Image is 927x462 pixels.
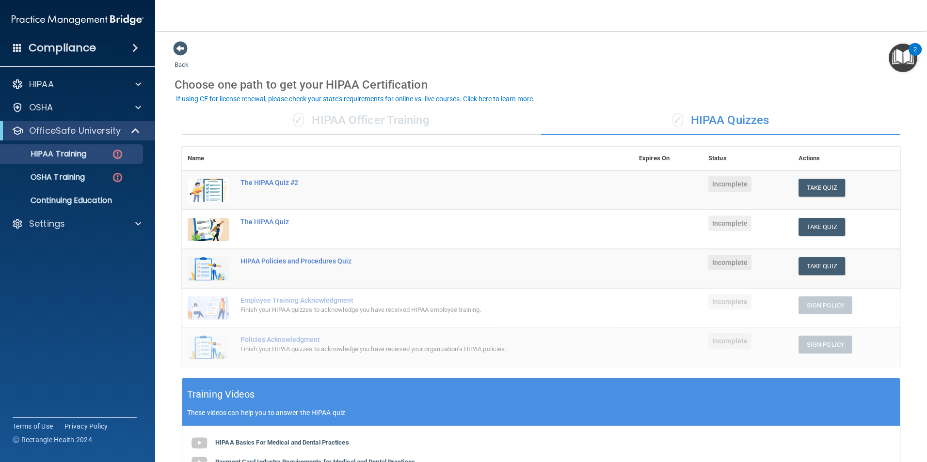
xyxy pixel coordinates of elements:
img: danger-circle.6113f641.png [112,171,124,184]
button: Sign Policy [799,296,852,314]
button: Open Resource Center, 2 new notifications [889,44,917,72]
span: Incomplete [708,216,751,231]
div: The HIPAA Quiz [240,218,585,226]
a: Settings [12,218,141,230]
a: Terms of Use [13,421,53,431]
button: Sign Policy [799,336,852,354]
a: OSHA [12,102,141,113]
span: Incomplete [708,294,751,309]
a: HIPAA [12,78,141,90]
button: Take Quiz [799,257,845,275]
span: Ⓒ Rectangle Health 2024 [13,435,92,445]
th: Name [182,147,235,170]
div: HIPAA Quizzes [541,106,900,135]
span: Incomplete [708,176,751,192]
a: OfficeSafe University [12,125,141,137]
img: danger-circle.6113f641.png [112,148,124,160]
button: Take Quiz [799,179,845,197]
button: Take Quiz [799,218,845,236]
div: If using CE for license renewal, please check your state's requirements for online vs. live cours... [176,95,535,102]
span: ✓ [672,113,683,127]
p: OSHA [29,102,53,113]
button: If using CE for license renewal, please check your state's requirements for online vs. live cours... [175,94,536,104]
div: Choose one path to get your HIPAA Certification [175,71,908,99]
div: The HIPAA Quiz #2 [240,179,585,186]
h5: Training Videos [187,386,255,403]
th: Actions [793,147,900,170]
span: Incomplete [708,333,751,349]
div: HIPAA Policies and Procedures Quiz [240,257,585,265]
div: Finish your HIPAA quizzes to acknowledge you have received HIPAA employee training. [240,304,585,316]
span: Incomplete [708,255,751,270]
p: HIPAA Training [6,149,86,159]
img: gray_youtube_icon.38fcd6cc.png [190,433,209,453]
div: Finish your HIPAA quizzes to acknowledge you have received your organization’s HIPAA policies. [240,343,585,355]
p: Continuing Education [6,196,139,205]
th: Expires On [633,147,703,170]
p: OSHA Training [6,172,85,182]
p: OfficeSafe University [29,125,121,137]
a: Back [175,49,189,68]
p: HIPAA [29,78,54,90]
div: Policies Acknowledgment [240,336,585,343]
b: HIPAA Basics For Medical and Dental Practices [215,439,349,446]
h4: Compliance [29,41,96,55]
div: Employee Training Acknowledgment [240,296,585,304]
th: Status [703,147,793,170]
img: PMB logo [12,10,144,30]
a: Privacy Policy [64,421,108,431]
p: Settings [29,218,65,230]
div: HIPAA Officer Training [182,106,541,135]
span: ✓ [293,113,304,127]
div: 2 [913,49,917,62]
p: These videos can help you to answer the HIPAA quiz [187,409,895,416]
